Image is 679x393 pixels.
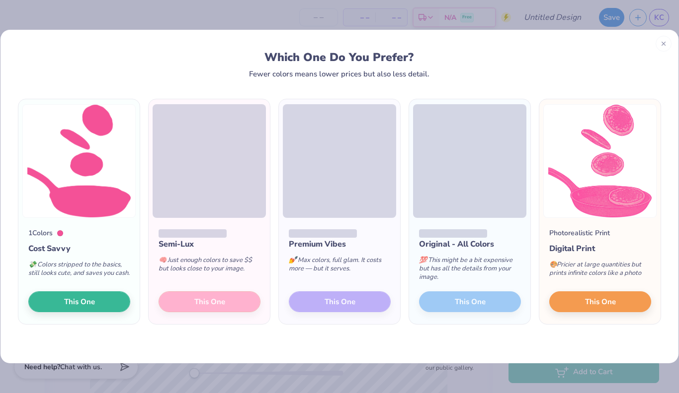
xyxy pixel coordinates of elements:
span: 🎨 [549,260,557,269]
span: 💸 [28,260,36,269]
span: 🧠 [159,256,167,264]
img: Photorealistic preview [543,104,657,218]
div: Original - All Colors [419,238,521,250]
div: Pricier at large quantities but prints infinite colors like a photo [549,255,651,287]
div: Just enough colors to save $$ but looks close to your image. [159,250,260,283]
div: Premium Vibes [289,238,391,250]
div: Which One Do You Prefer? [28,51,651,64]
span: 💅 [289,256,297,264]
img: 1 color option [22,104,136,218]
div: 1 Colors [28,228,53,238]
div: This might be a bit expensive but has all the details from your image. [419,250,521,291]
span: This One [64,296,95,308]
div: Photorealistic Print [549,228,610,238]
span: 💯 [419,256,427,264]
div: 212 C [57,230,63,236]
div: Colors stripped to the basics, still looks cute, and saves you cash. [28,255,130,287]
div: Semi-Lux [159,238,260,250]
button: This One [549,291,651,312]
span: This One [585,296,616,308]
div: Max colors, full glam. It costs more — but it serves. [289,250,391,283]
div: Digital Print [549,243,651,255]
div: Fewer colors means lower prices but also less detail. [249,70,429,78]
div: Cost Savvy [28,243,130,255]
button: This One [28,291,130,312]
